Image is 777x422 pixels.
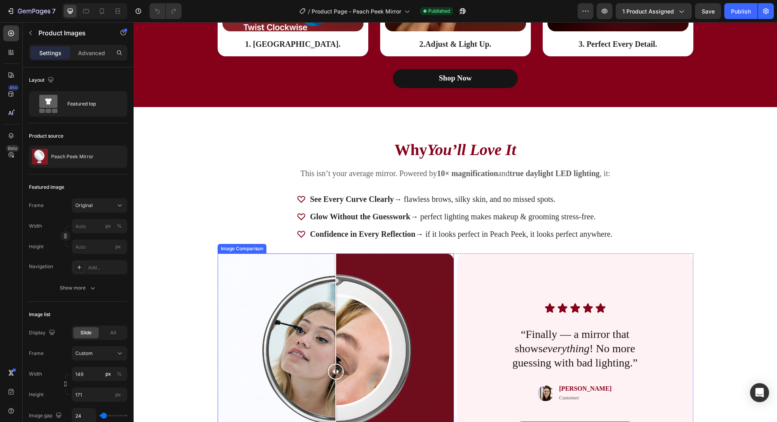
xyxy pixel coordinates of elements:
[29,132,63,140] div: Product source
[616,3,692,19] button: 1 product assigned
[72,240,127,254] input: px
[29,202,44,209] label: Frame
[29,75,55,86] div: Layout
[103,369,113,379] button: %
[115,221,124,231] button: px
[72,198,127,213] button: Original
[425,372,478,379] p: Customer
[38,28,106,38] p: Product Images
[72,219,127,233] input: px%
[409,320,456,332] i: everything
[305,51,338,61] div: Shop Now
[72,367,127,381] input: px%
[29,243,44,250] label: Height
[29,223,42,230] label: Width
[29,391,44,398] label: Height
[32,149,48,165] img: product feature img
[293,119,382,136] strong: You’ll Love It
[29,410,63,421] div: Image gap
[72,387,127,402] input: px
[404,362,420,380] img: gempages_579896476411364100-c77940a8-f039-48db-8546-97cb49b3e56f.png
[379,399,504,418] a: Shop Now
[750,383,769,402] div: Open Intercom Messenger
[39,49,61,57] p: Settings
[362,305,521,348] p: “Finally — a mirror that shows ! No more guessing with bad lighting.”
[176,190,277,199] strong: Glow Without the Guesswork
[622,7,674,15] span: 1 product assigned
[149,3,182,19] div: Undo/Redo
[29,281,127,295] button: Show more
[29,328,57,338] div: Display
[105,223,111,230] div: px
[105,370,111,378] div: px
[261,119,293,136] strong: Why
[176,207,282,216] strong: Confidence in Every Reflection
[3,3,59,19] button: 7
[312,7,401,15] span: Product Page - Peach Peek Mirror
[29,370,42,378] label: Width
[52,6,55,16] p: 7
[6,145,19,152] div: Beta
[115,369,124,379] button: px
[176,172,479,182] p: → flawless brows, silky skin, and no missed spots.
[176,173,260,181] strong: See Every Curve Clearly
[695,3,721,19] button: Save
[176,207,479,217] p: → if it looks perfect in Peach Peek, it looks perfect anywhere.
[8,84,19,91] div: 450
[376,147,466,155] strong: true daylight LED lighting
[75,202,93,209] span: Original
[303,147,364,155] strong: 10× magnification
[72,346,127,361] button: Custom
[724,3,758,19] button: Publish
[428,8,450,15] span: Published
[80,329,92,336] span: Slide
[75,350,93,357] span: Custom
[308,7,310,15] span: /
[110,329,116,336] span: All
[259,47,384,66] a: Shop Now
[86,223,131,230] div: Image Comparison
[134,22,777,422] iframe: Design area
[117,370,122,378] div: %
[60,284,97,292] div: Show more
[67,95,116,113] div: Featured top
[29,184,64,191] div: Featured image
[85,146,559,156] p: This isn’t your average mirror. Powered by and , it:
[78,49,105,57] p: Advanced
[115,391,121,397] span: px
[702,8,715,15] span: Save
[29,263,53,270] div: Navigation
[29,350,44,357] label: Frame
[51,154,94,159] p: Peach Peek Mirror
[731,7,751,15] div: Publish
[425,363,478,371] p: [PERSON_NAME]
[103,221,113,231] button: %
[176,189,479,199] p: → perfect lighting makes makeup & grooming stress-free.
[117,223,122,230] div: %
[29,311,50,318] div: Image list
[88,264,125,271] div: Add...
[115,244,121,249] span: px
